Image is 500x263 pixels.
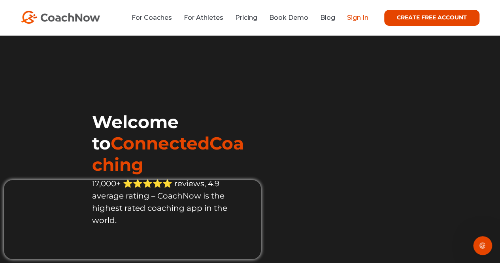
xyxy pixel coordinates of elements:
[384,10,479,26] a: CREATE FREE ACCOUNT
[92,111,250,175] h1: Welcome to
[184,14,223,21] a: For Athletes
[473,236,492,255] iframe: Intercom live chat
[132,14,172,21] a: For Coaches
[235,14,257,21] a: Pricing
[4,180,261,259] iframe: Popup CTA
[347,14,368,21] a: Sign In
[21,11,100,24] img: CoachNow Logo
[92,179,227,225] span: 17,000+ ⭐️⭐️⭐️⭐️⭐️ reviews, 4.9 average rating – CoachNow is the highest rated coaching app in th...
[92,132,244,175] span: ConnectedCoaching
[269,14,308,21] a: Book Demo
[320,14,335,21] a: Blog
